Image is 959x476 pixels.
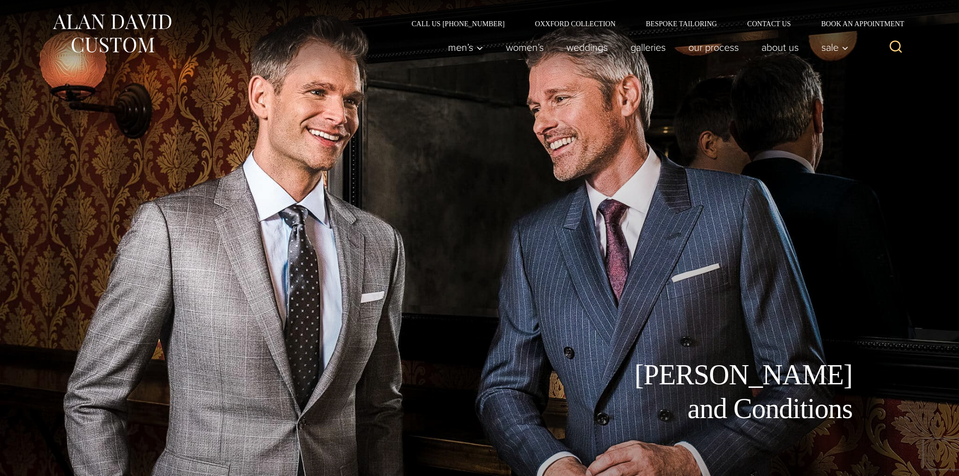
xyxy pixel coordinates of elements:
button: View Search Form [884,35,908,59]
a: Contact Us [732,20,806,27]
a: weddings [555,37,619,57]
a: Bespoke Tailoring [630,20,732,27]
nav: Primary Navigation [436,37,854,57]
span: Sale [821,42,849,52]
a: Book an Appointment [806,20,908,27]
h1: [PERSON_NAME] and Conditions [626,358,853,426]
a: Galleries [619,37,677,57]
nav: Secondary Navigation [397,20,908,27]
a: About Us [750,37,810,57]
img: Alan David Custom [51,11,172,56]
a: Oxxford Collection [520,20,630,27]
span: Men’s [448,42,483,52]
a: Call Us [PHONE_NUMBER] [397,20,520,27]
a: Our Process [677,37,750,57]
a: Women’s [494,37,555,57]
